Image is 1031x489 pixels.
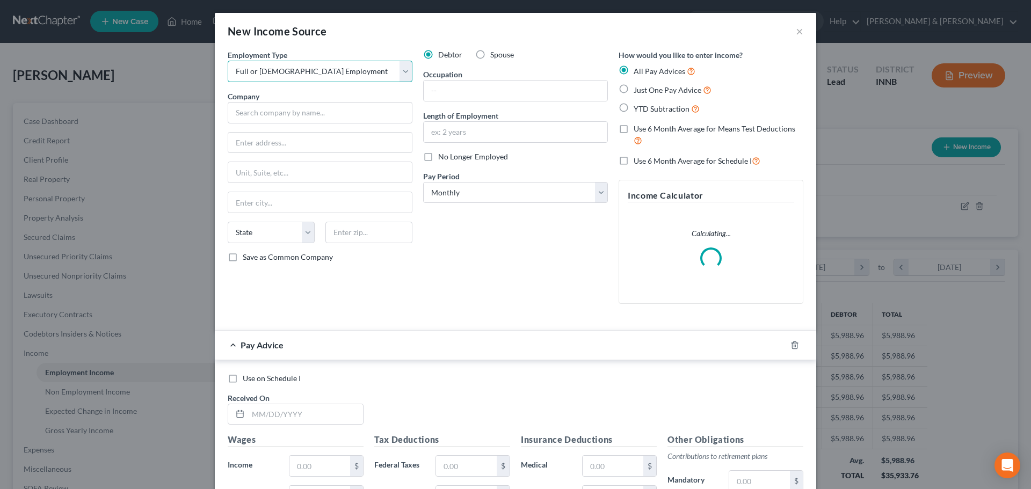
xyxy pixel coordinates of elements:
[423,69,462,80] label: Occupation
[634,124,795,133] span: Use 6 Month Average for Means Test Deductions
[424,122,607,142] input: ex: 2 years
[490,50,514,59] span: Spouse
[228,393,270,403] span: Received On
[994,452,1020,478] div: Open Intercom Messenger
[619,49,743,61] label: How would you like to enter income?
[438,152,508,161] span: No Longer Employed
[634,156,752,165] span: Use 6 Month Average for Schedule I
[228,92,259,101] span: Company
[634,67,685,76] span: All Pay Advices
[634,85,701,94] span: Just One Pay Advice
[228,133,412,153] input: Enter address...
[241,340,284,350] span: Pay Advice
[325,222,412,243] input: Enter zip...
[228,433,364,447] h5: Wages
[521,433,657,447] h5: Insurance Deductions
[634,104,689,113] span: YTD Subtraction
[628,228,794,239] p: Calculating...
[228,50,287,60] span: Employment Type
[228,192,412,213] input: Enter city...
[228,162,412,183] input: Unit, Suite, etc...
[667,433,803,447] h5: Other Obligations
[243,252,333,261] span: Save as Common Company
[667,451,803,462] p: Contributions to retirement plans
[436,456,497,476] input: 0.00
[350,456,363,476] div: $
[424,81,607,101] input: --
[228,460,252,469] span: Income
[583,456,643,476] input: 0.00
[515,455,577,477] label: Medical
[497,456,510,476] div: $
[374,433,510,447] h5: Tax Deductions
[643,456,656,476] div: $
[228,24,327,39] div: New Income Source
[438,50,462,59] span: Debtor
[228,102,412,123] input: Search company by name...
[796,25,803,38] button: ×
[289,456,350,476] input: 0.00
[369,455,430,477] label: Federal Taxes
[423,172,460,181] span: Pay Period
[423,110,498,121] label: Length of Employment
[243,374,301,383] span: Use on Schedule I
[628,189,794,202] h5: Income Calculator
[248,404,363,425] input: MM/DD/YYYY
